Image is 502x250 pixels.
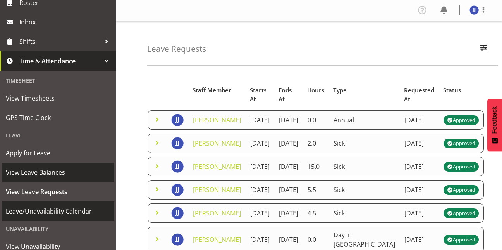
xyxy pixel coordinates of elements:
td: 5.5 [303,180,329,200]
td: Sick [329,157,400,176]
span: View Leave Balances [6,167,110,178]
td: [DATE] [246,180,274,200]
img: janen-jamodiong10096.jpg [171,137,184,149]
td: Sick [329,134,400,153]
span: Requested At [404,86,434,104]
span: Apply for Leave [6,147,110,159]
span: Inbox [19,16,112,28]
div: Approved [447,185,475,194]
a: View Leave Requests [2,182,114,201]
div: Approved [447,115,475,125]
div: Approved [447,208,475,218]
td: [DATE] [274,180,303,200]
td: Sick [329,203,400,223]
td: Sick [329,180,400,200]
a: [PERSON_NAME] [193,139,241,148]
img: janen-jamodiong10096.jpg [171,207,184,219]
span: Starts At [250,86,270,104]
img: janen-jamodiong10096.jpg [171,233,184,246]
button: Feedback - Show survey [487,99,502,151]
a: [PERSON_NAME] [193,116,241,124]
span: Feedback [491,106,498,134]
div: Unavailability [2,221,114,237]
a: Apply for Leave [2,143,114,163]
td: [DATE] [246,134,274,153]
span: GPS Time Clock [6,112,110,123]
span: Type [333,86,347,95]
td: [DATE] [246,157,274,176]
div: Timesheet [2,73,114,89]
button: Filter Employees [476,40,492,57]
span: Leave/Unavailability Calendar [6,205,110,217]
span: View Timesheets [6,92,110,104]
span: Staff Member [193,86,231,95]
a: [PERSON_NAME] [193,235,241,244]
span: Shifts [19,36,101,47]
td: [DATE] [274,134,303,153]
img: janen-jamodiong10096.jpg [171,160,184,173]
div: Approved [447,162,475,171]
td: [DATE] [246,110,274,130]
span: Hours [307,86,324,95]
h4: Leave Requests [147,44,206,53]
td: [DATE] [400,203,439,223]
a: [PERSON_NAME] [193,186,241,194]
div: Approved [447,139,475,148]
td: [DATE] [400,180,439,200]
td: [DATE] [274,110,303,130]
td: [DATE] [274,203,303,223]
td: 0.0 [303,110,329,130]
td: 15.0 [303,157,329,176]
td: 4.5 [303,203,329,223]
a: [PERSON_NAME] [193,162,241,171]
td: [DATE] [400,157,439,176]
div: Leave [2,127,114,143]
td: 2.0 [303,134,329,153]
a: View Timesheets [2,89,114,108]
img: janen-jamodiong10096.jpg [171,184,184,196]
a: [PERSON_NAME] [193,209,241,217]
span: Time & Attendance [19,55,101,67]
td: [DATE] [246,203,274,223]
img: janen-jamodiong10096.jpg [469,5,479,15]
td: [DATE] [400,110,439,130]
a: GPS Time Clock [2,108,114,127]
a: View Leave Balances [2,163,114,182]
span: Status [443,86,461,95]
img: janen-jamodiong10096.jpg [171,114,184,126]
td: [DATE] [274,157,303,176]
span: Ends At [279,86,298,104]
div: Approved [447,235,475,244]
td: [DATE] [400,134,439,153]
a: Leave/Unavailability Calendar [2,201,114,221]
td: Annual [329,110,400,130]
span: View Leave Requests [6,186,110,198]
